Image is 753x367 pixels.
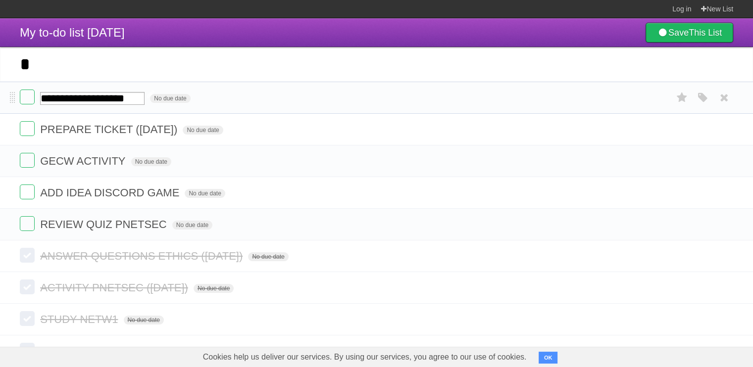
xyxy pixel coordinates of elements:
[40,218,169,230] span: REVIEW QUIZ PNETSEC
[20,153,35,168] label: Done
[193,347,537,367] span: Cookies help us deliver our services. By using our services, you agree to our use of cookies.
[172,221,212,229] span: No due date
[40,345,122,357] span: STUDY ETHICS
[150,94,190,103] span: No due date
[40,155,128,167] span: GECW ACTIVITY
[20,216,35,231] label: Done
[131,157,171,166] span: No due date
[20,26,125,39] span: My to-do list [DATE]
[40,123,180,136] span: PREPARE TICKET ([DATE])
[20,90,35,104] label: Done
[183,126,223,135] span: No due date
[20,121,35,136] label: Done
[20,343,35,358] label: Done
[20,248,35,263] label: Done
[40,281,191,294] span: ACTIVITY PNETSEC ([DATE])
[248,252,288,261] span: No due date
[124,316,164,324] span: No due date
[185,189,225,198] span: No due date
[20,184,35,199] label: Done
[689,28,722,38] b: This List
[40,186,182,199] span: ADD IDEA DISCORD GAME
[40,313,120,325] span: STUDY NETW1
[194,284,234,293] span: No due date
[673,90,692,106] label: Star task
[20,279,35,294] label: Done
[539,352,558,364] button: OK
[646,23,733,43] a: SaveThis List
[40,250,245,262] span: ANSWER QUESTIONS ETHICS ([DATE])
[20,311,35,326] label: Done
